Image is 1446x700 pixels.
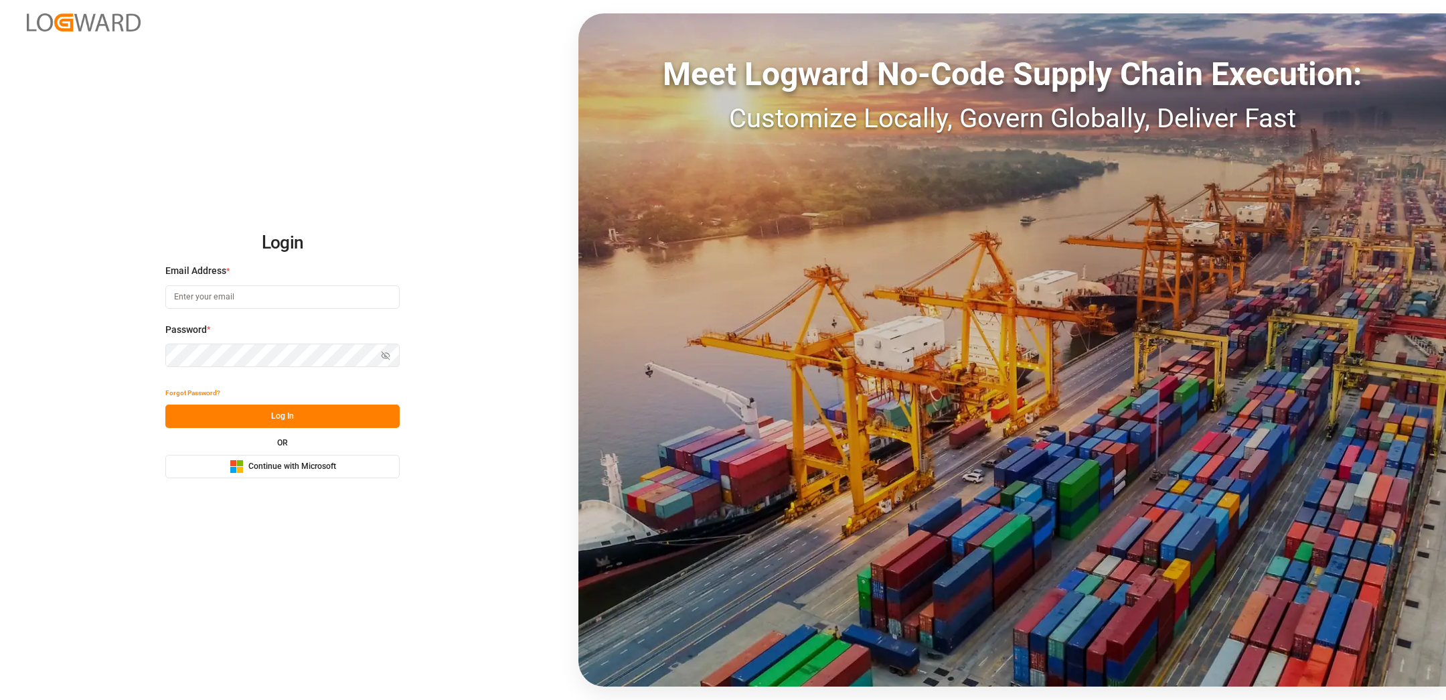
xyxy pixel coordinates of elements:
[165,405,400,428] button: Log In
[165,264,226,278] span: Email Address
[165,222,400,265] h2: Login
[165,285,400,309] input: Enter your email
[165,455,400,478] button: Continue with Microsoft
[165,323,207,337] span: Password
[27,13,141,31] img: Logward_new_orange.png
[578,98,1446,139] div: Customize Locally, Govern Globally, Deliver Fast
[277,439,288,447] small: OR
[248,461,336,473] span: Continue with Microsoft
[578,50,1446,98] div: Meet Logward No-Code Supply Chain Execution:
[165,381,220,405] button: Forgot Password?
